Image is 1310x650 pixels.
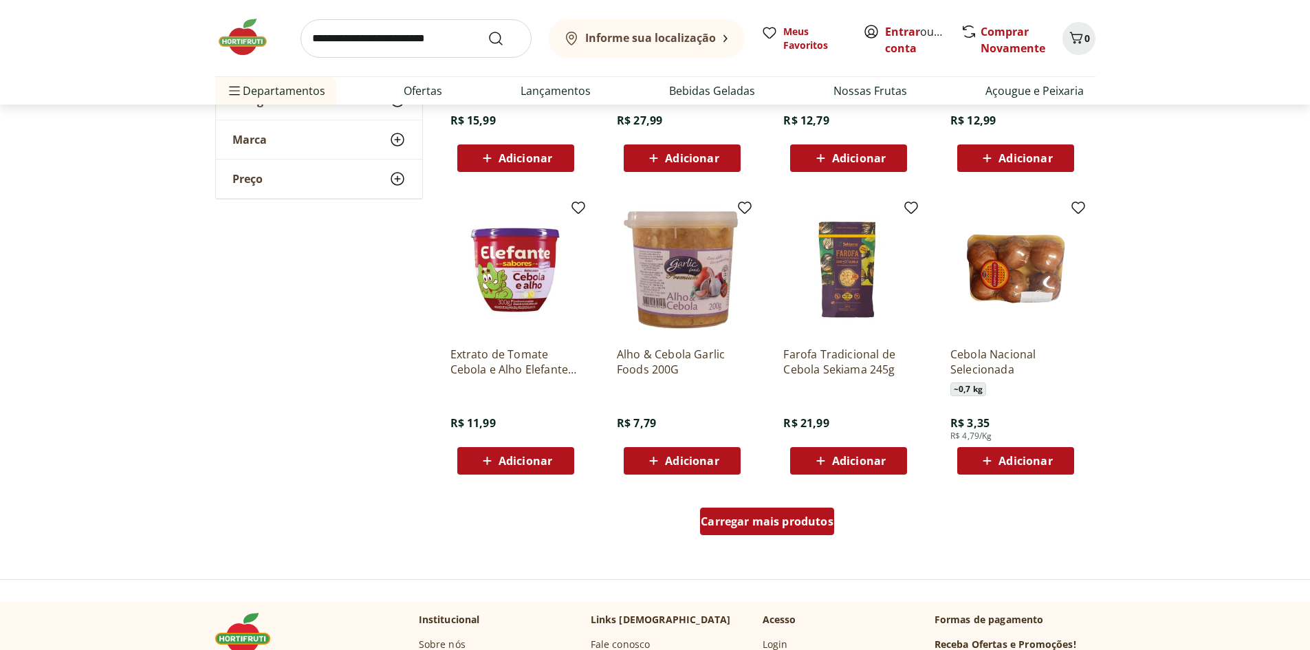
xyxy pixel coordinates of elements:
a: Carregar mais produtos [700,508,834,541]
button: Adicionar [624,144,741,172]
span: Adicionar [998,455,1052,466]
span: Adicionar [832,153,886,164]
p: Links [DEMOGRAPHIC_DATA] [591,613,731,627]
a: Extrato de Tomate Cebola e Alho Elefante 300g [450,347,581,377]
span: 0 [1084,32,1090,45]
span: Adicionar [499,455,552,466]
button: Carrinho [1062,22,1095,55]
button: Adicionar [957,447,1074,475]
span: Carregar mais produtos [701,516,833,527]
span: Adicionar [499,153,552,164]
img: Extrato de Tomate Cebola e Alho Elefante 300g [450,205,581,336]
button: Adicionar [624,447,741,475]
a: Alho & Cebola Garlic Foods 200G [617,347,747,377]
span: R$ 21,99 [783,415,829,431]
a: Meus Favoritos [761,25,847,52]
img: Hortifruti [215,17,284,58]
img: Cebola Nacional Selecionada [950,205,1081,336]
a: Lançamentos [521,83,591,99]
button: Menu [226,74,243,107]
button: Submit Search [488,30,521,47]
span: R$ 12,79 [783,113,829,128]
button: Adicionar [790,144,907,172]
span: Adicionar [665,455,719,466]
a: Criar conta [885,24,961,56]
span: Preço [232,172,263,186]
span: R$ 12,99 [950,113,996,128]
p: Institucional [419,613,480,627]
span: Departamentos [226,74,325,107]
span: Marca [232,133,267,147]
button: Adicionar [790,447,907,475]
span: Adicionar [665,153,719,164]
span: R$ 4,79/Kg [950,431,992,442]
span: R$ 15,99 [450,113,496,128]
button: Adicionar [457,144,574,172]
span: Meus Favoritos [783,25,847,52]
button: Marca [216,120,422,159]
a: Farofa Tradicional de Cebola Sekiama 245g [783,347,914,377]
a: Bebidas Geladas [669,83,755,99]
span: Adicionar [832,455,886,466]
button: Preço [216,160,422,198]
button: Adicionar [457,447,574,475]
a: Açougue e Peixaria [985,83,1084,99]
button: Informe sua localização [548,19,745,58]
input: search [301,19,532,58]
button: Adicionar [957,144,1074,172]
span: Adicionar [998,153,1052,164]
img: Farofa Tradicional de Cebola Sekiama 245g [783,205,914,336]
a: Cebola Nacional Selecionada [950,347,1081,377]
a: Ofertas [404,83,442,99]
a: Entrar [885,24,920,39]
b: Informe sua localização [585,30,716,45]
span: R$ 3,35 [950,415,990,431]
p: Acesso [763,613,796,627]
a: Comprar Novamente [981,24,1045,56]
img: Alho & Cebola Garlic Foods 200G [617,205,747,336]
a: Nossas Frutas [833,83,907,99]
span: R$ 27,99 [617,113,662,128]
span: R$ 11,99 [450,415,496,431]
span: R$ 7,79 [617,415,656,431]
span: ou [885,23,946,56]
p: Formas de pagamento [935,613,1095,627]
span: ~ 0,7 kg [950,382,986,396]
